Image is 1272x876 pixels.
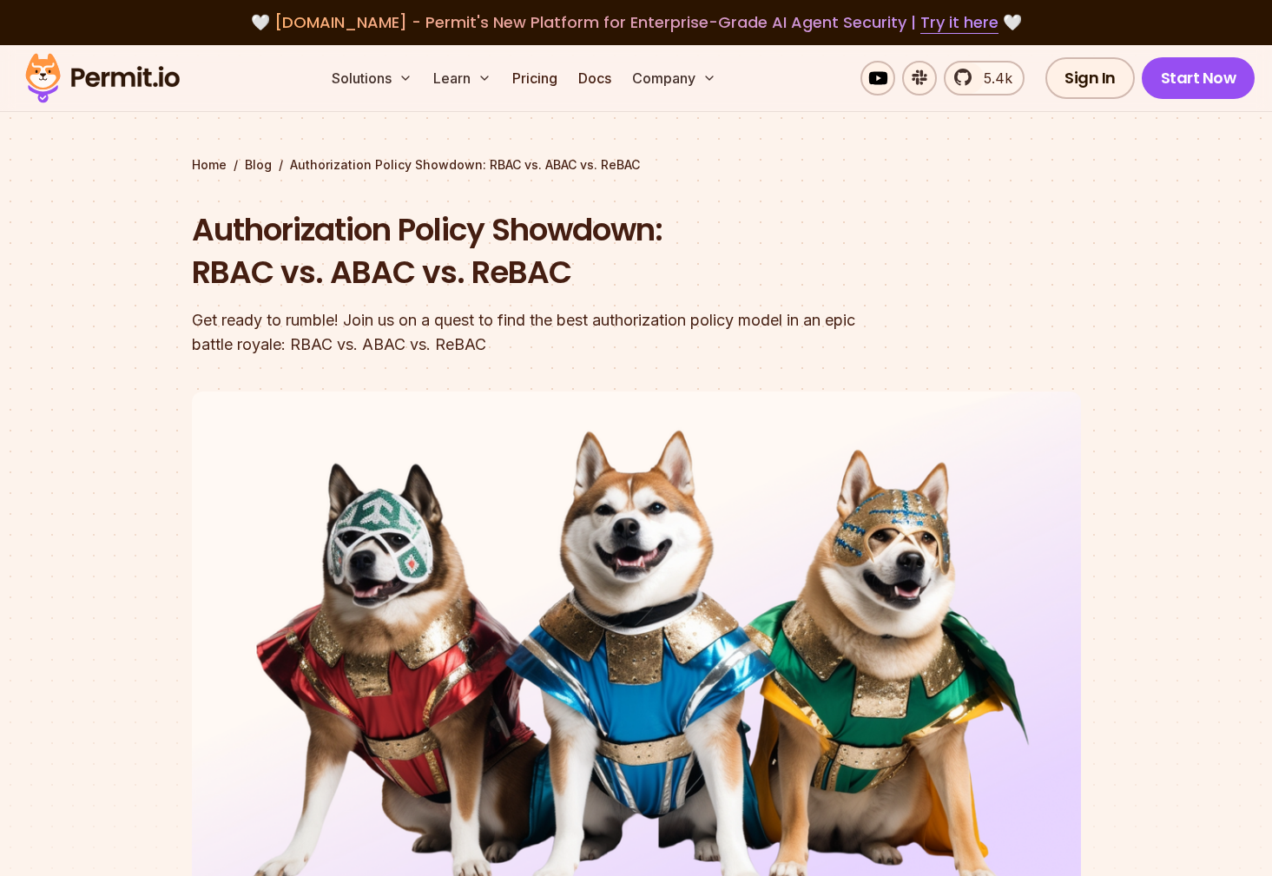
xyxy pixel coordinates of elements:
[42,10,1230,35] div: 🤍 🤍
[192,156,227,174] a: Home
[17,49,188,108] img: Permit logo
[192,156,1081,174] div: / /
[1142,57,1256,99] a: Start Now
[274,11,998,33] span: [DOMAIN_NAME] - Permit's New Platform for Enterprise-Grade AI Agent Security |
[192,308,859,357] div: Get ready to rumble! Join us on a quest to find the best authorization policy model in an epic ba...
[245,156,272,174] a: Blog
[325,61,419,96] button: Solutions
[920,11,998,34] a: Try it here
[1045,57,1135,99] a: Sign In
[426,61,498,96] button: Learn
[571,61,618,96] a: Docs
[973,68,1012,89] span: 5.4k
[944,61,1025,96] a: 5.4k
[192,208,859,294] h1: Authorization Policy Showdown: RBAC vs. ABAC vs. ReBAC
[505,61,564,96] a: Pricing
[625,61,723,96] button: Company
